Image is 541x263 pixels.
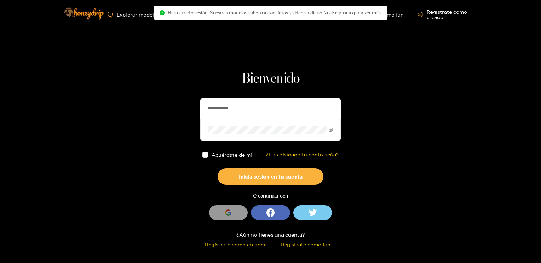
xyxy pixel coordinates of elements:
[427,9,467,20] font: Regístrate como creador
[253,193,288,199] font: O continuar con
[418,9,482,20] a: Regístrate como creador
[108,12,160,18] a: Explorar modelos
[239,174,303,179] font: Inicia sesión en tu cuenta
[117,12,160,17] font: Explorar modelos
[160,10,165,15] span: círculo de control
[168,10,382,15] font: Has cerrado sesión. Nuestras modelos suben nuevas fotos y videos a diario. Vuelve pronto para ver...
[205,242,266,247] font: Regístrate como creador
[218,168,323,185] button: Inicia sesión en tu cuenta
[212,152,252,157] font: Acuérdate de mí
[266,152,339,157] font: ¿Has olvidado tu contraseña?
[281,242,330,247] font: Regístrate como fan
[242,72,300,86] font: Bienvenido
[236,232,305,237] font: ¿Aún no tienes una cuenta?
[329,128,333,132] span: invisible para los ojos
